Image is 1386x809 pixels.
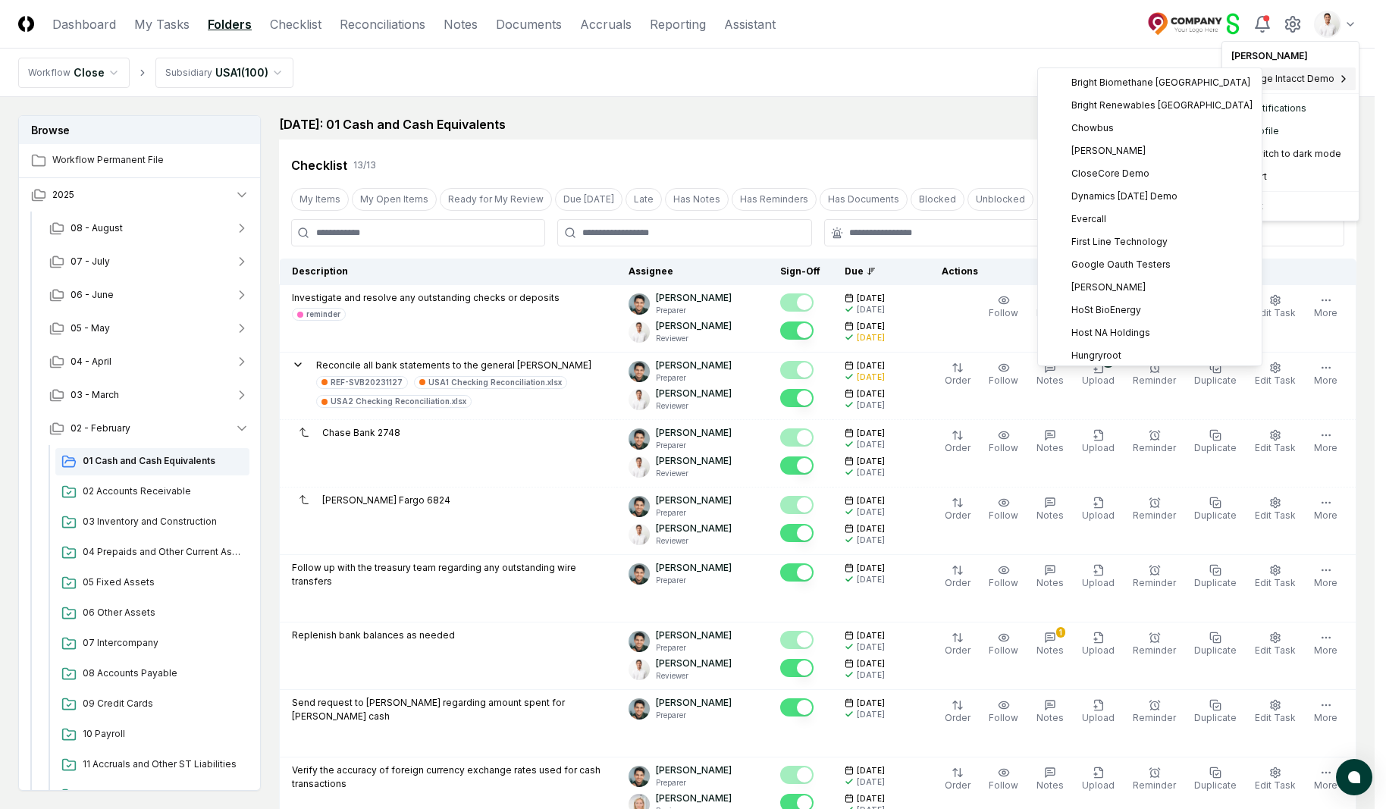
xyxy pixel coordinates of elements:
[1071,99,1253,112] span: Bright Renewables [GEOGRAPHIC_DATA]
[1225,143,1356,165] div: Switch to dark mode
[1225,195,1356,218] div: Logout
[1071,121,1114,135] span: Chowbus
[1071,144,1146,158] span: [PERSON_NAME]
[1071,303,1141,317] span: HoSt BioEnergy
[1071,76,1250,89] span: Bright Biomethane [GEOGRAPHIC_DATA]
[1225,97,1356,120] a: Notifications
[1071,212,1106,226] span: Evercall
[1071,190,1177,203] span: Dynamics [DATE] Demo
[1225,45,1356,67] div: [PERSON_NAME]
[1071,167,1149,180] span: CloseCore Demo
[1225,120,1356,143] a: Profile
[1071,349,1121,362] span: Hungryroot
[1225,165,1356,188] div: Support
[1250,72,1334,86] span: Sage Intacct Demo
[1071,235,1168,249] span: First Line Technology
[1071,281,1146,294] span: [PERSON_NAME]
[1071,258,1171,271] span: Google Oauth Testers
[1071,326,1150,340] span: Host NA Holdings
